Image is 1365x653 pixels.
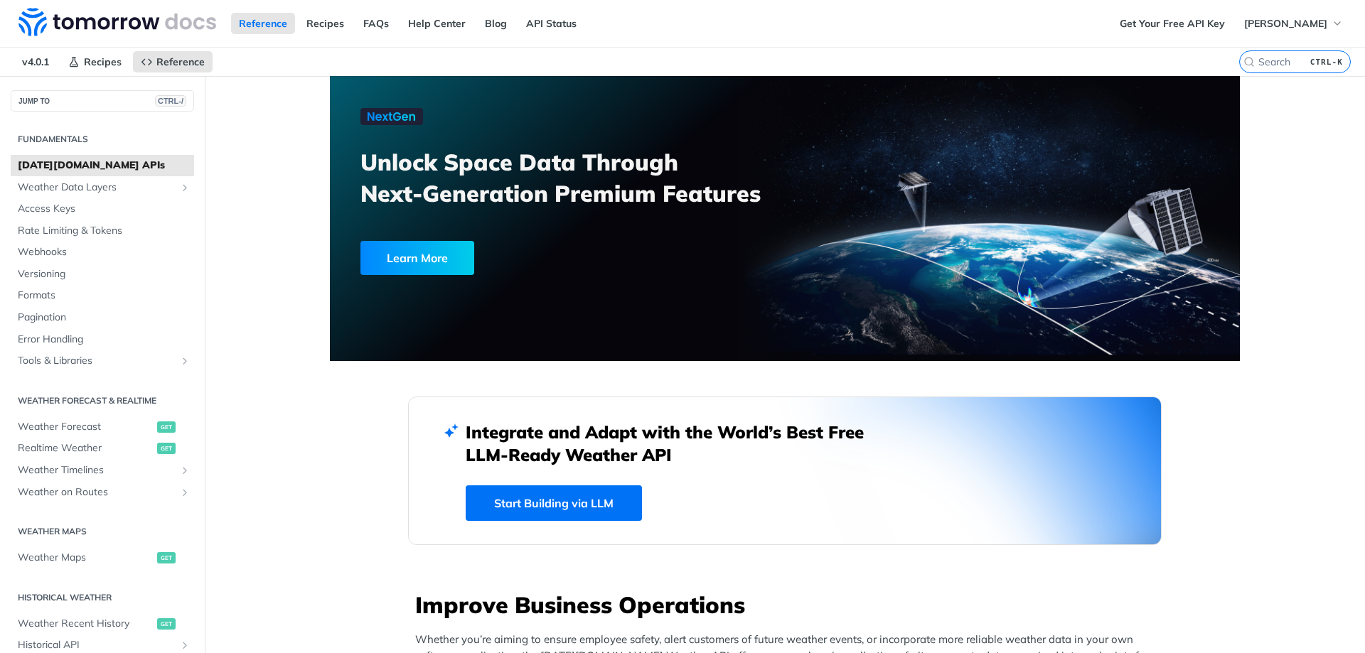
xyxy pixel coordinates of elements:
a: Realtime Weatherget [11,438,194,459]
span: CTRL-/ [155,95,186,107]
h2: Weather Forecast & realtime [11,394,194,407]
span: [PERSON_NAME]‬‏ [1244,17,1327,30]
span: Formats [18,288,191,303]
span: Weather Recent History [18,617,154,631]
h2: Fundamentals [11,133,194,146]
button: Show subpages for Weather Timelines [179,465,191,476]
a: Weather Recent Historyget [11,613,194,635]
span: Pagination [18,311,191,325]
a: Error Handling [11,329,194,350]
img: Tomorrow.io Weather API Docs [18,8,216,36]
span: Weather Maps [18,551,154,565]
span: Weather on Routes [18,485,176,500]
span: Rate Limiting & Tokens [18,224,191,238]
span: Weather Forecast [18,420,154,434]
a: Rate Limiting & Tokens [11,220,194,242]
span: Historical API [18,638,176,652]
span: get [157,552,176,563]
a: Learn More [360,241,712,275]
a: [DATE][DOMAIN_NAME] APIs [11,155,194,176]
span: Reference [156,55,205,68]
a: FAQs [355,13,397,34]
h3: Improve Business Operations [415,589,1162,620]
span: get [157,421,176,433]
a: Webhooks [11,242,194,263]
a: Reference [133,51,213,72]
img: NextGen [360,108,423,125]
span: get [157,443,176,454]
span: Recipes [84,55,122,68]
a: Weather Data LayersShow subpages for Weather Data Layers [11,177,194,198]
h3: Unlock Space Data Through Next-Generation Premium Features [360,146,801,209]
a: API Status [518,13,584,34]
a: Help Center [400,13,473,34]
span: get [157,618,176,630]
a: Recipes [299,13,352,34]
span: Error Handling [18,333,191,347]
span: Tools & Libraries [18,354,176,368]
button: Show subpages for Weather Data Layers [179,182,191,193]
a: Start Building via LLM [466,485,642,521]
button: Show subpages for Tools & Libraries [179,355,191,367]
a: Formats [11,285,194,306]
a: Access Keys [11,198,194,220]
a: Tools & LibrariesShow subpages for Tools & Libraries [11,350,194,372]
h2: Integrate and Adapt with the World’s Best Free LLM-Ready Weather API [466,421,885,466]
span: Weather Data Layers [18,180,176,195]
span: [DATE][DOMAIN_NAME] APIs [18,158,191,173]
svg: Search [1243,56,1255,68]
a: Recipes [60,51,129,72]
a: Weather Mapsget [11,547,194,568]
a: Blog [477,13,515,34]
div: Learn More [360,241,474,275]
button: [PERSON_NAME]‬‏ [1236,13,1351,34]
button: Show subpages for Weather on Routes [179,487,191,498]
a: Weather Forecastget [11,416,194,438]
a: Get Your Free API Key [1112,13,1233,34]
h2: Historical Weather [11,591,194,604]
button: JUMP TOCTRL-/ [11,90,194,112]
h2: Weather Maps [11,525,194,538]
span: Weather Timelines [18,463,176,477]
a: Versioning [11,264,194,285]
span: Access Keys [18,202,191,216]
kbd: CTRL-K [1307,55,1347,69]
span: Webhooks [18,245,191,259]
a: Weather TimelinesShow subpages for Weather Timelines [11,460,194,481]
span: Versioning [18,267,191,281]
span: v4.0.1 [14,51,57,72]
a: Pagination [11,307,194,328]
span: Realtime Weather [18,441,154,455]
button: Show subpages for Historical API [179,639,191,651]
a: Weather on RoutesShow subpages for Weather on Routes [11,482,194,503]
a: Reference [231,13,295,34]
